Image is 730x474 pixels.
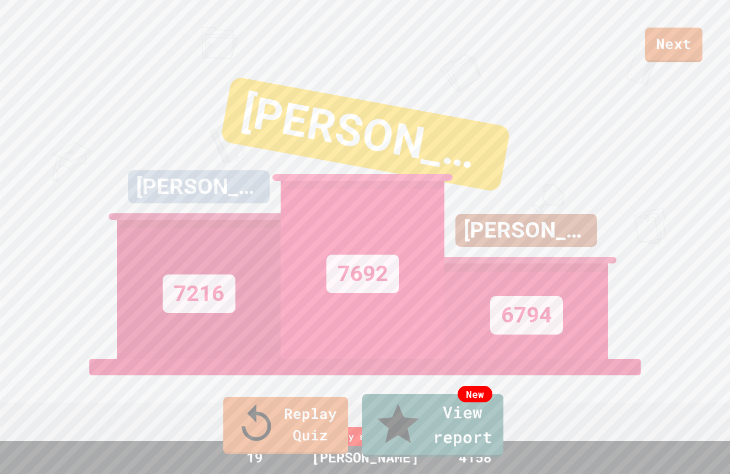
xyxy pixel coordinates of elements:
a: Replay Quiz [223,397,348,454]
a: View report [362,394,503,457]
div: [PERSON_NAME] [128,170,270,203]
div: [PERSON_NAME] [455,214,597,247]
div: [PERSON_NAME] [220,76,511,192]
div: 7692 [326,255,399,293]
a: Next [645,28,702,62]
div: New [458,386,492,402]
div: 6794 [490,296,563,335]
div: 7216 [163,274,235,313]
